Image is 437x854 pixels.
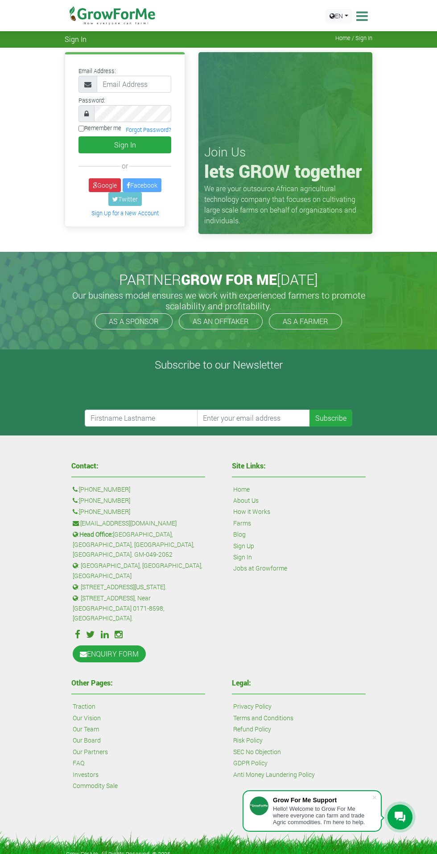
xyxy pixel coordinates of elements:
[78,124,121,132] label: Remember me
[197,410,310,427] input: Enter your email address
[85,410,198,427] input: Firstname Lastname
[73,713,101,723] a: Our Vision
[79,507,130,517] a: [PHONE_NUMBER]
[73,561,204,581] p: : [GEOGRAPHIC_DATA], [GEOGRAPHIC_DATA], [GEOGRAPHIC_DATA]
[73,702,95,711] a: Traction
[179,313,263,329] a: AS AN OFFTAKER
[233,713,293,723] a: Terms and Conditions
[11,358,426,371] h4: Subscribe to our Newsletter
[233,507,270,517] a: How it Works
[326,9,352,23] a: EN
[73,593,204,623] p: : [STREET_ADDRESS], Near [GEOGRAPHIC_DATA] 0171-8598, [GEOGRAPHIC_DATA].
[97,76,171,93] input: Email Address
[95,313,173,329] a: AS A SPONSOR
[233,484,250,494] a: Home
[80,518,177,528] a: [EMAIL_ADDRESS][DOMAIN_NAME]
[233,496,259,505] a: About Us
[335,35,372,41] span: Home / Sign In
[73,484,204,494] p: :
[181,270,277,289] span: GROW FOR ME
[67,290,370,311] h5: Our business model ensures we work with experienced farmers to promote scalability and profitabil...
[233,702,272,711] a: Privacy Policy
[73,747,108,757] a: Our Partners
[71,462,205,469] h4: Contact:
[73,507,204,517] p: :
[233,530,246,539] a: Blog
[273,805,372,825] div: Hello! Welcome to Grow For Me where everyone can farm and trade Agric commodities. I'm here to help.
[79,484,130,494] a: [PHONE_NUMBER]
[73,582,204,592] p: : [STREET_ADDRESS][US_STATE].
[79,530,113,538] b: Head Office:
[73,496,204,505] p: :
[309,410,352,427] button: Subscribe
[233,552,252,562] a: Sign In
[78,96,105,105] label: Password:
[232,679,366,686] h4: Legal:
[79,496,130,505] a: [PHONE_NUMBER]
[233,541,254,551] a: Sign Up
[73,735,101,745] a: Our Board
[204,144,367,160] h3: Join Us
[68,271,369,288] h2: PARTNER [DATE]
[204,183,367,226] p: We are your outsource African agricultural technology company that focuses on cultivating large s...
[71,679,205,686] h4: Other Pages:
[73,724,99,734] a: Our Team
[78,67,116,75] label: Email Address:
[233,735,263,745] a: Risk Policy
[85,375,220,410] iframe: reCAPTCHA
[78,160,171,171] div: or
[204,160,367,182] h1: lets GROW together
[232,462,366,469] h4: Site Links:
[78,136,171,153] button: Sign In
[73,518,204,528] p: :
[73,530,204,559] p: : [GEOGRAPHIC_DATA], [GEOGRAPHIC_DATA], [GEOGRAPHIC_DATA], [GEOGRAPHIC_DATA]. GM-049-2052
[126,126,171,133] a: Forgot Password?
[233,758,268,768] a: GDPR Policy
[73,781,118,791] a: Commodity Sale
[91,209,159,217] a: Sign Up for a New Account
[269,313,342,329] a: AS A FARMER
[89,178,121,192] a: Google
[73,770,99,780] a: Investors
[233,747,281,757] a: SEC No Objection
[78,126,84,131] input: Remember me
[65,35,87,43] span: Sign In
[73,758,84,768] a: FAQ
[233,724,271,734] a: Refund Policy
[233,518,251,528] a: Farms
[233,770,315,780] a: Anti Money Laundering Policy
[233,563,287,573] a: Jobs at Growforme
[73,645,146,662] a: ENQUIRY FORM
[273,797,372,804] div: Grow For Me Support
